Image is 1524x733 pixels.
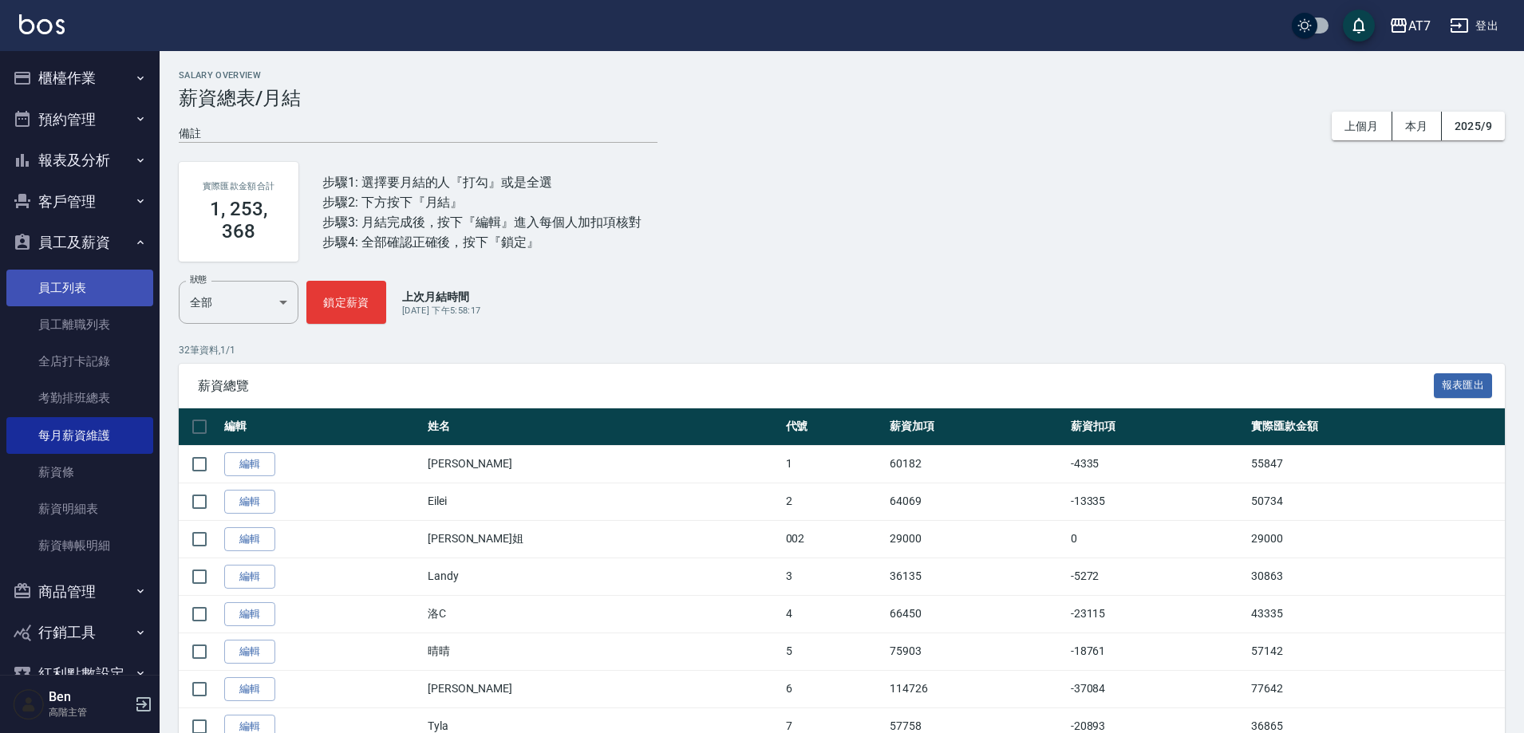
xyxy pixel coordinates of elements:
td: -13335 [1067,483,1248,520]
a: 薪資明細表 [6,491,153,527]
h3: 1, 253, 368 [198,198,279,242]
button: 本月 [1392,112,1442,141]
a: 全店打卡記錄 [6,343,153,380]
a: 報表匯出 [1434,377,1493,392]
td: -4335 [1067,445,1248,483]
button: 報表匯出 [1434,373,1493,398]
h3: 薪資總表/月結 [179,87,1505,109]
td: 77642 [1247,670,1505,707]
button: 2025/9 [1442,112,1505,141]
td: 66450 [886,595,1067,633]
div: AT7 [1408,16,1431,36]
div: 步驟1: 選擇要月結的人『打勾』或是全選 [322,172,642,192]
a: 編輯 [224,677,275,702]
td: 4 [782,595,886,633]
td: 0 [1067,520,1248,558]
h5: Ben [49,689,130,705]
td: [PERSON_NAME]姐 [424,520,782,558]
button: 紅利點數設定 [6,653,153,695]
td: 5 [782,633,886,670]
button: 上個月 [1332,112,1392,141]
td: 2 [782,483,886,520]
div: 全部 [179,281,298,324]
a: 編輯 [224,490,275,514]
th: 編輯 [220,408,424,446]
td: 55847 [1247,445,1505,483]
td: 29000 [1247,520,1505,558]
p: 高階主管 [49,705,130,719]
th: 實際匯款金額 [1247,408,1505,446]
button: 預約管理 [6,99,153,140]
td: Eilei [424,483,782,520]
button: 行銷工具 [6,612,153,653]
label: 狀態 [190,274,207,286]
td: 43335 [1247,595,1505,633]
div: 步驟4: 全部確認正確後，按下『鎖定』 [322,232,642,252]
button: 鎖定薪資 [306,281,386,324]
a: 編輯 [224,565,275,589]
span: [DATE] 下午5:58:17 [402,305,480,316]
button: 報表及分析 [6,140,153,181]
td: 57142 [1247,633,1505,670]
td: 75903 [886,633,1067,670]
div: 步驟2: 下方按下『月結』 [322,192,642,212]
button: 客戶管理 [6,181,153,223]
a: 每月薪資維護 [6,417,153,454]
button: 商品管理 [6,571,153,613]
div: 步驟3: 月結完成後，按下『編輯』進入每個人加扣項核對 [322,212,642,232]
th: 姓名 [424,408,782,446]
a: 考勤排班總表 [6,380,153,416]
th: 代號 [782,408,886,446]
td: [PERSON_NAME] [424,670,782,707]
button: 員工及薪資 [6,222,153,263]
button: AT7 [1383,10,1437,42]
td: 30863 [1247,558,1505,595]
td: -5272 [1067,558,1248,595]
td: Landy [424,558,782,595]
th: 薪資加項 [886,408,1067,446]
td: [PERSON_NAME] [424,445,782,483]
a: 編輯 [224,640,275,664]
td: -18761 [1067,633,1248,670]
a: 員工離職列表 [6,306,153,343]
td: 6 [782,670,886,707]
p: 上次月結時間 [402,289,480,305]
a: 薪資條 [6,454,153,491]
span: 薪資總覽 [198,378,1434,394]
td: 晴晴 [424,633,782,670]
button: save [1343,10,1375,41]
td: 002 [782,520,886,558]
p: 32 筆資料, 1 / 1 [179,343,1505,357]
h2: Salary Overview [179,70,1505,81]
td: 洛C [424,595,782,633]
button: 櫃檯作業 [6,57,153,99]
a: 編輯 [224,602,275,627]
button: 登出 [1443,11,1505,41]
td: 114726 [886,670,1067,707]
a: 薪資轉帳明細 [6,527,153,564]
h2: 實際匯款金額合計 [198,181,279,191]
img: Person [13,688,45,720]
td: -37084 [1067,670,1248,707]
td: 29000 [886,520,1067,558]
td: 36135 [886,558,1067,595]
th: 薪資扣項 [1067,408,1248,446]
td: 64069 [886,483,1067,520]
td: 3 [782,558,886,595]
img: Logo [19,14,65,34]
td: 1 [782,445,886,483]
a: 編輯 [224,527,275,552]
td: 60182 [886,445,1067,483]
td: -23115 [1067,595,1248,633]
a: 編輯 [224,452,275,477]
td: 50734 [1247,483,1505,520]
a: 員工列表 [6,270,153,306]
